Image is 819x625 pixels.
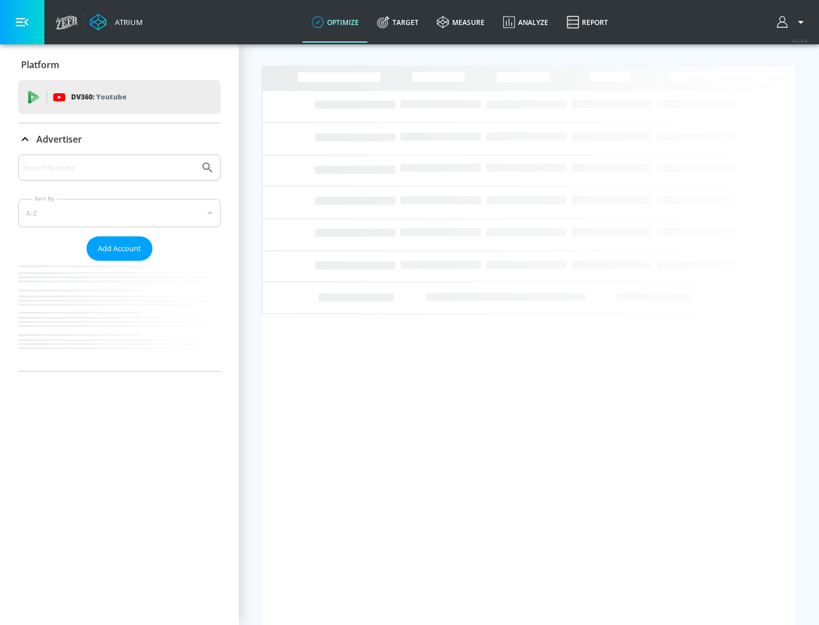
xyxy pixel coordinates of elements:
button: Add Account [86,236,152,261]
a: optimize [303,2,368,43]
p: Youtube [96,91,126,103]
p: Platform [21,59,59,71]
span: v 4.24.0 [792,37,808,44]
div: DV360: Youtube [18,80,221,114]
a: Target [368,2,428,43]
span: Add Account [98,242,141,255]
label: Sort By [32,195,57,202]
div: Platform [18,49,221,81]
div: A-Z [18,199,221,227]
nav: list of Advertiser [18,261,221,371]
a: Analyze [494,2,557,43]
a: Atrium [90,14,143,31]
input: Search by name [23,160,195,175]
a: measure [428,2,494,43]
div: Atrium [110,17,143,27]
div: Advertiser [18,155,221,371]
p: Advertiser [36,133,82,145]
p: DV360: [71,91,126,103]
a: Report [557,2,617,43]
div: Advertiser [18,123,221,155]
